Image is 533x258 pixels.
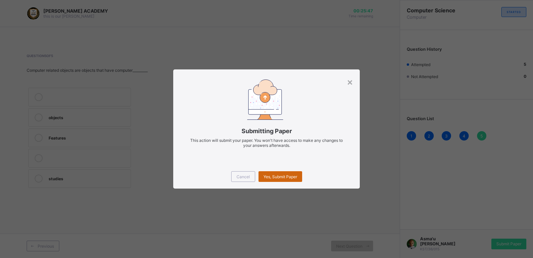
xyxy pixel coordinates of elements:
span: Yes, Submit Paper [264,174,297,179]
span: This action will submit your paper. You won't have access to make any changes to your answers aft... [190,138,343,148]
img: submitting-paper.7509aad6ec86be490e328e6d2a33d40a.svg [247,79,283,120]
span: Cancel [237,174,250,179]
div: × [347,76,353,87]
span: Submitting Paper [183,127,350,135]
